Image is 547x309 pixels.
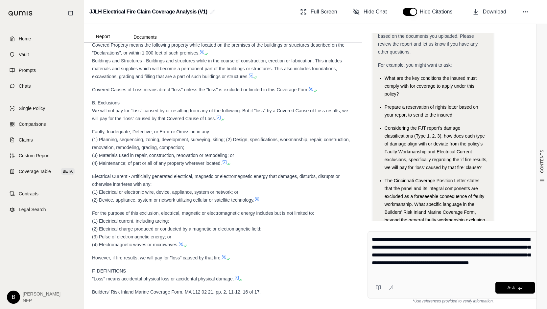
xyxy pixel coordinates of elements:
[122,32,169,42] button: Documents
[92,174,340,187] span: Electrical Current - Artificially generated electrical, magnetic or electromagnetic energy that d...
[368,298,539,304] div: *Use references provided to verify information.
[4,117,80,131] a: Comparisons
[19,152,50,159] span: Custom Report
[4,133,80,147] a: Claims
[92,100,120,105] span: B. Exclusions
[92,242,178,247] span: (4) Electromagnetic waves or microwaves.
[385,178,487,238] span: The Cincinnati Coverage Position Letter states that the panel and its integral components are exc...
[19,190,38,197] span: Contracts
[19,51,29,58] span: Vault
[92,161,222,166] span: (4) Maintenance; of part or all of any property wherever located.
[539,150,545,173] span: CONTENTS
[4,32,80,46] a: Home
[92,189,238,195] span: (1) Electrical or electronic wire, device, appliance, system or network; or
[23,291,60,297] span: [PERSON_NAME]
[92,276,234,281] span: "Loss" means accidental physical loss or accidental physical damage.
[470,5,509,18] button: Download
[19,83,31,89] span: Chats
[92,153,234,158] span: (3) Materials used in repair, construction, renovation or remodeling; or
[19,168,51,175] span: Coverage Table
[364,8,387,16] span: Hide Chat
[92,210,314,216] span: For the purpose of this exclusion, electrical, magnetic or electromagnetic energy includes but is...
[4,202,80,217] a: Legal Search
[19,206,46,213] span: Legal Search
[92,108,348,121] span: We will not pay for "loss" caused by or resulting from any of the following. But if "loss" by a C...
[4,47,80,62] a: Vault
[92,87,309,92] span: Covered Causes of Loss means direct "loss" unless the "loss" is excluded or limited in this Cover...
[4,164,80,179] a: Coverage TableBETA
[4,79,80,93] a: Chats
[92,289,261,295] span: Builders' Risk Inland Marine Coverage Form, MA 112 02 21, pp. 2, 11-12, 16 of 17.
[92,129,210,134] span: Faulty, Inadequate, Defective, or Error or Omission in any:
[92,218,169,224] span: (1) Electrical current, including arcing;
[483,8,506,16] span: Download
[19,105,45,112] span: Single Policy
[4,101,80,116] a: Single Policy
[65,8,76,18] button: Collapse sidebar
[19,35,31,42] span: Home
[92,197,254,203] span: (2) Device, appliance, system or network utilizing cellular or satellite technology.
[92,268,126,274] span: F. DEFINITIONS
[507,285,515,290] span: Ask
[7,291,20,304] div: B
[385,125,488,170] span: Considering the FJT report's damage classifications (Type 1, 2, 3), how does each type of damage ...
[8,11,33,16] img: Qumis Logo
[92,137,350,150] span: (1) Planning, sequencing, zoning, development, surveying, siting; (2) Design, specifications, wor...
[4,187,80,201] a: Contracts
[89,6,207,18] h2: JJLH Electrical Fire Claim Coverage Analysis (V1)
[4,148,80,163] a: Custom Report
[19,121,46,127] span: Comparisons
[19,67,36,74] span: Prompts
[92,226,261,232] span: (2) Electrical charge produced or conducted by a magnetic or electromagnetic field;
[23,297,60,304] span: NFP
[84,31,122,42] button: Report
[420,8,457,16] span: Hide Citations
[4,63,80,77] a: Prompts
[92,58,342,79] span: Buildings and Structures - Buildings and structures while in the course of construction, erection...
[61,168,75,175] span: BETA
[92,234,171,239] span: (3) Pulse of electromagnetic energy; or
[350,5,390,18] button: Hide Chat
[378,18,488,55] span: Hi [PERSON_NAME] 👋 - We have generated a report comparing the insurance policy and fact pattern b...
[92,255,222,260] span: However, if fire results, we will pay for "loss" caused by that fire.
[297,5,340,18] button: Full Screen
[92,42,345,55] span: Covered Property means the following property while located on the premises of the buildings or s...
[19,137,33,143] span: Claims
[311,8,337,16] span: Full Screen
[385,104,478,118] span: Prepare a reservation of rights letter based on your report to send to the insured
[385,76,477,97] span: What are the key conditions the insured must comply with for coverage to apply under this policy?
[378,62,452,68] span: For example, you might want to ask:
[495,282,535,294] button: Ask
